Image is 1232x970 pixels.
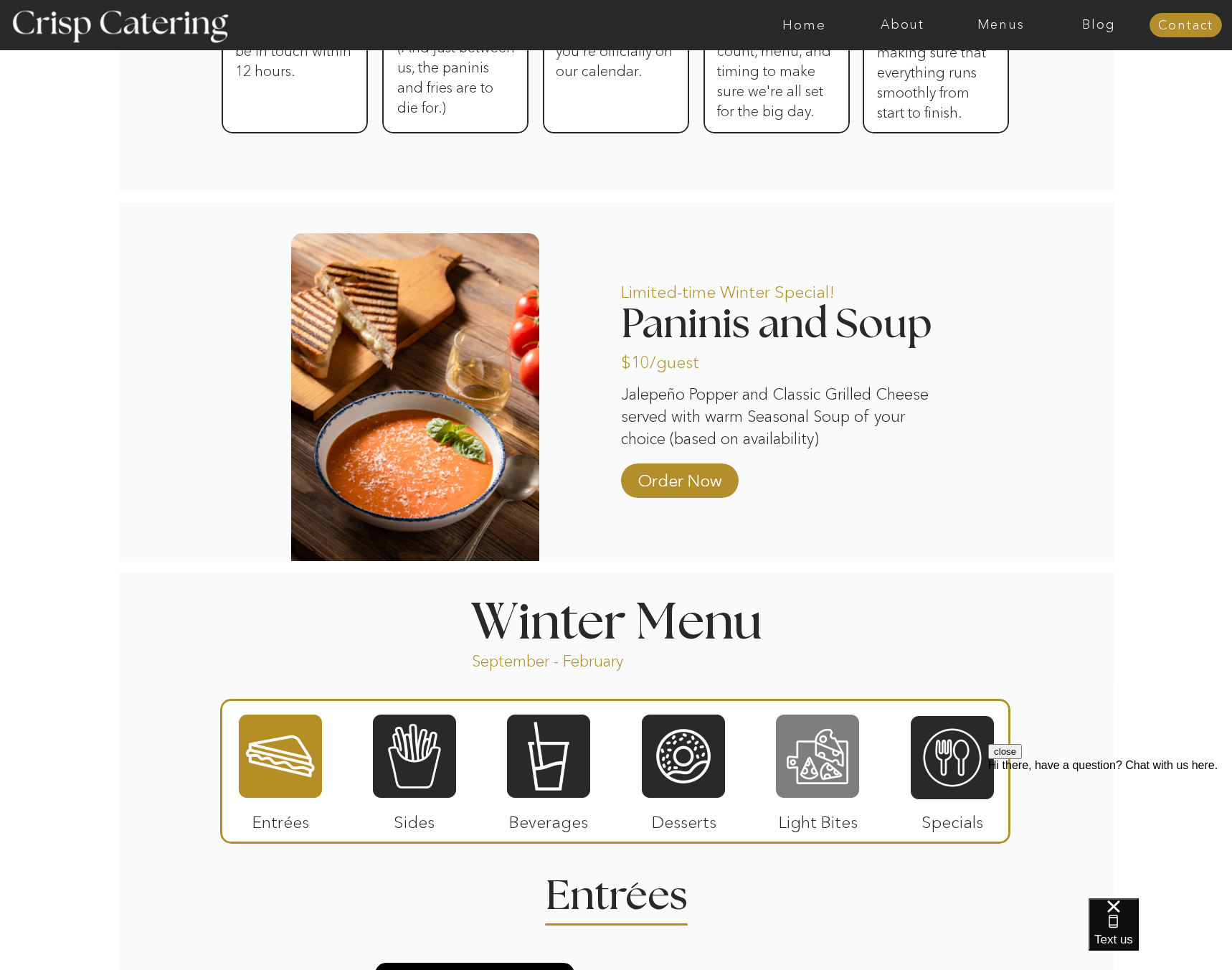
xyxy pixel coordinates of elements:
h2: Paninis and Soup [621,304,960,342]
p: Desserts [636,798,731,839]
p: Entrées [233,798,328,839]
p: Jalepeño Popper and Classic Grilled Cheese served with warm Seasonal Soup of your choice (based o... [621,384,929,448]
p: Specials [904,798,1000,839]
p: September - February [472,651,669,667]
p: Beverages [501,798,596,839]
p: Light Bites [770,798,866,839]
p: Sides [366,798,462,839]
a: Home [755,18,853,32]
h1: Winter Menu [417,598,815,641]
h2: Entrees [546,876,686,904]
p: Limited-time Winter Special! [621,268,904,309]
a: Menus [952,18,1050,32]
a: Order Now [632,456,727,498]
iframe: podium webchat widget prompt [988,744,1232,916]
a: Contact [1150,19,1222,33]
a: About [853,18,952,32]
a: Blog [1050,18,1148,32]
p: $10/guest [621,338,716,380]
iframe: podium webchat widget bubble [1089,898,1232,970]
